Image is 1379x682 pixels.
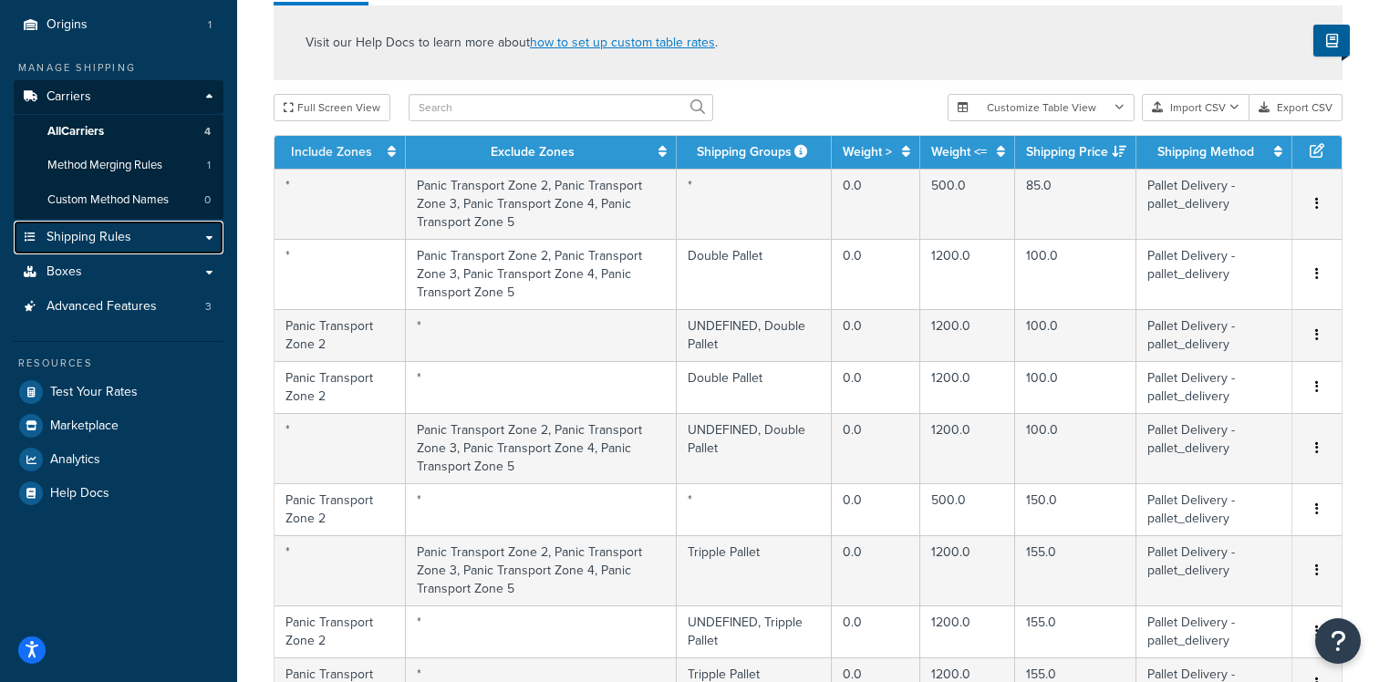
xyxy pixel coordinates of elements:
a: Custom Method Names0 [14,183,223,217]
td: 0.0 [832,605,920,657]
td: UNDEFINED, Double Pallet [677,309,832,361]
div: Manage Shipping [14,60,223,76]
td: Pallet Delivery - pallet_delivery [1136,413,1292,483]
td: Panic Transport Zone 2, Panic Transport Zone 3, Panic Transport Zone 4, Panic Transport Zone 5 [406,169,677,239]
td: 0.0 [832,413,920,483]
td: 1200.0 [920,535,1015,605]
a: Advanced Features3 [14,290,223,324]
a: Test Your Rates [14,376,223,408]
td: 100.0 [1015,239,1136,309]
button: Open Resource Center [1315,618,1361,664]
td: Panic Transport Zone 2 [275,605,406,657]
td: 100.0 [1015,413,1136,483]
input: Search [409,94,713,121]
td: Panic Transport Zone 2 [275,361,406,413]
span: Method Merging Rules [47,158,162,173]
th: Shipping Groups [677,136,832,169]
span: Boxes [47,264,82,280]
span: 1 [207,158,211,173]
td: 500.0 [920,483,1015,535]
td: Pallet Delivery - pallet_delivery [1136,605,1292,657]
li: Advanced Features [14,290,223,324]
td: 100.0 [1015,361,1136,413]
span: Custom Method Names [47,192,169,208]
span: Advanced Features [47,299,157,315]
a: Analytics [14,443,223,476]
td: Pallet Delivery - pallet_delivery [1136,169,1292,239]
td: Pallet Delivery - pallet_delivery [1136,309,1292,361]
a: AllCarriers4 [14,115,223,149]
td: 155.0 [1015,535,1136,605]
a: Weight > [843,142,892,161]
td: 150.0 [1015,483,1136,535]
a: Boxes [14,255,223,289]
td: 0.0 [832,309,920,361]
a: Shipping Price [1026,142,1108,161]
td: 100.0 [1015,309,1136,361]
td: 0.0 [832,361,920,413]
td: Tripple Pallet [677,535,832,605]
span: Shipping Rules [47,230,131,245]
a: Weight <= [931,142,987,161]
td: 1200.0 [920,239,1015,309]
td: 85.0 [1015,169,1136,239]
a: Method Merging Rules1 [14,149,223,182]
td: Double Pallet [677,239,832,309]
td: 0.0 [832,169,920,239]
td: Panic Transport Zone 2, Panic Transport Zone 3, Panic Transport Zone 4, Panic Transport Zone 5 [406,413,677,483]
td: Panic Transport Zone 2 [275,309,406,361]
a: Help Docs [14,477,223,510]
td: UNDEFINED, Double Pallet [677,413,832,483]
li: Carriers [14,80,223,219]
td: Pallet Delivery - pallet_delivery [1136,361,1292,413]
li: Method Merging Rules [14,149,223,182]
td: Double Pallet [677,361,832,413]
a: Shipping Rules [14,221,223,254]
span: 3 [205,299,212,315]
td: 1200.0 [920,309,1015,361]
span: Test Your Rates [50,385,138,400]
a: Exclude Zones [491,142,575,161]
a: how to set up custom table rates [530,33,715,52]
span: 1 [208,17,212,33]
p: Visit our Help Docs to learn more about . [306,33,718,53]
td: 1200.0 [920,605,1015,657]
td: Panic Transport Zone 2, Panic Transport Zone 3, Panic Transport Zone 4, Panic Transport Zone 5 [406,535,677,605]
td: 1200.0 [920,413,1015,483]
td: Panic Transport Zone 2, Panic Transport Zone 3, Panic Transport Zone 4, Panic Transport Zone 5 [406,239,677,309]
span: Analytics [50,452,100,468]
td: UNDEFINED, Tripple Pallet [677,605,832,657]
a: Shipping Method [1157,142,1254,161]
td: 0.0 [832,239,920,309]
span: Marketplace [50,418,119,434]
button: Export CSV [1249,94,1343,121]
button: Show Help Docs [1313,25,1350,57]
td: Pallet Delivery - pallet_delivery [1136,239,1292,309]
td: 155.0 [1015,605,1136,657]
button: Customize Table View [948,94,1135,121]
li: Origins [14,8,223,42]
span: Help Docs [50,486,109,501]
span: All Carriers [47,124,104,139]
td: 0.0 [832,535,920,605]
button: Import CSV [1142,94,1249,121]
a: Include Zones [291,142,372,161]
span: Carriers [47,89,91,105]
td: Pallet Delivery - pallet_delivery [1136,483,1292,535]
td: 0.0 [832,483,920,535]
a: Marketplace [14,409,223,442]
div: Resources [14,356,223,371]
td: Panic Transport Zone 2 [275,483,406,535]
a: Origins1 [14,8,223,42]
li: Custom Method Names [14,183,223,217]
span: 4 [204,124,211,139]
td: 500.0 [920,169,1015,239]
span: Origins [47,17,88,33]
button: Full Screen View [274,94,390,121]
